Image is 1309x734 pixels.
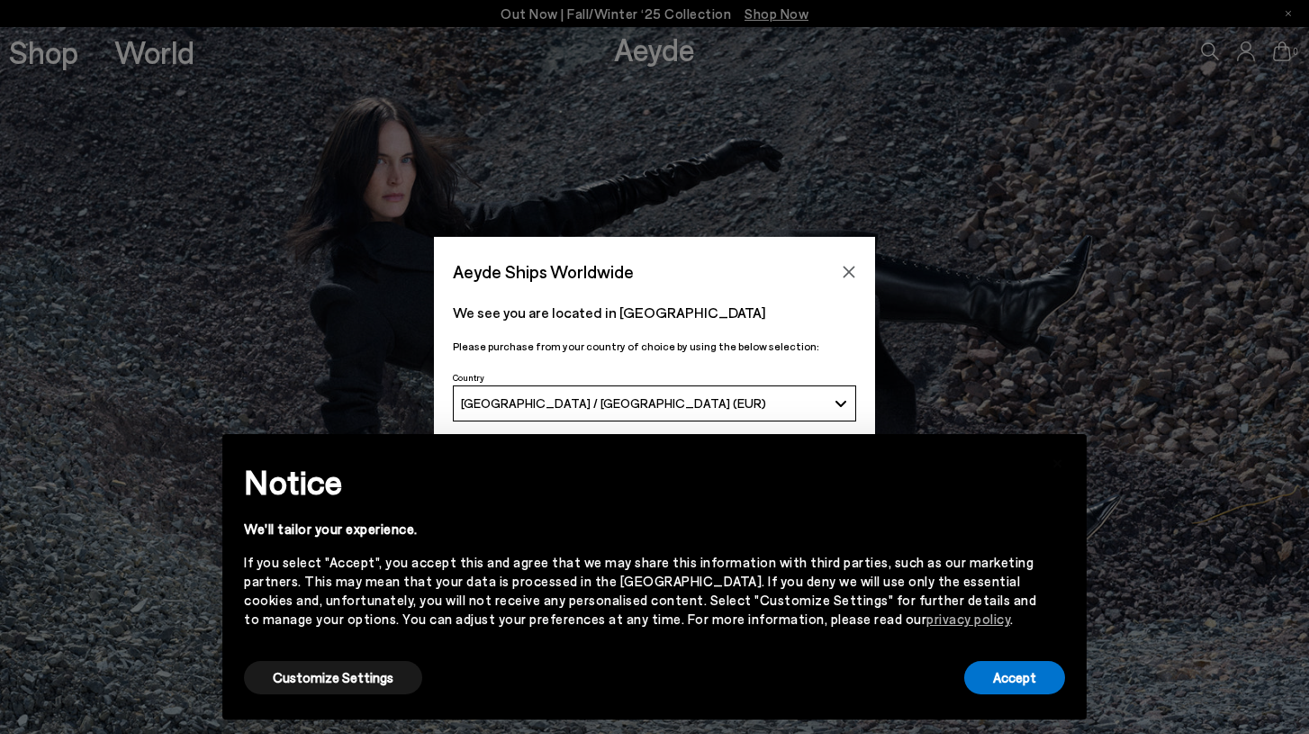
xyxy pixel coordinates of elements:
div: If you select "Accept", you accept this and agree that we may share this information with third p... [244,553,1036,629]
p: Please purchase from your country of choice by using the below selection: [453,338,856,355]
button: Accept [964,661,1065,694]
button: Customize Settings [244,661,422,694]
h2: Notice [244,458,1036,505]
span: × [1052,448,1064,474]
button: Close [835,258,862,285]
span: Country [453,372,484,383]
span: Aeyde Ships Worldwide [453,256,634,287]
span: [GEOGRAPHIC_DATA] / [GEOGRAPHIC_DATA] (EUR) [461,395,766,411]
a: privacy policy [926,611,1010,627]
button: Close this notice [1036,439,1079,483]
div: We'll tailor your experience. [244,520,1036,539]
p: We see you are located in [GEOGRAPHIC_DATA] [453,302,856,323]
